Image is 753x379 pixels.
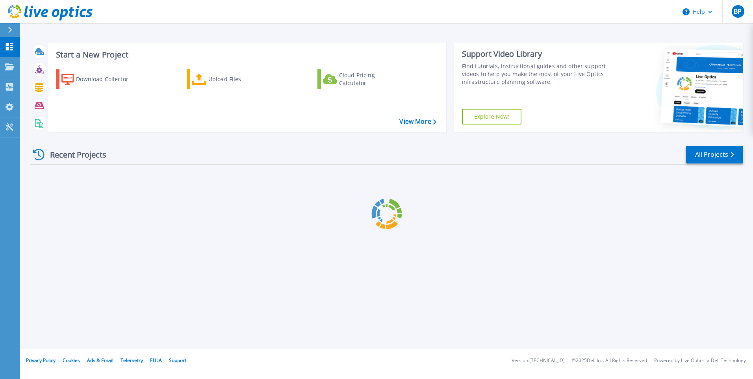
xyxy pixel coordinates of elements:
a: Cloud Pricing Calculator [317,69,405,89]
div: Support Video Library [462,49,609,59]
div: Cloud Pricing Calculator [339,71,402,87]
a: All Projects [686,146,743,163]
li: © 2025 Dell Inc. All Rights Reserved [572,358,647,363]
a: Cookies [63,357,80,364]
a: EULA [150,357,162,364]
li: Powered by Live Optics, a Dell Technology [654,358,746,363]
a: Explore Now! [462,109,522,124]
div: Find tutorials, instructional guides and other support videos to help you make the most of your L... [462,62,609,86]
a: Upload Files [187,69,274,89]
a: Ads & Email [87,357,113,364]
span: BP [734,8,742,15]
a: Support [169,357,186,364]
div: Download Collector [76,71,139,87]
h3: Start a New Project [56,50,436,59]
a: View More [399,118,436,125]
a: Privacy Policy [26,357,56,364]
a: Download Collector [56,69,144,89]
div: Recent Projects [30,145,117,164]
div: Upload Files [208,71,271,87]
a: Telemetry [121,357,143,364]
li: Version: [TECHNICAL_ID] [512,358,565,363]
